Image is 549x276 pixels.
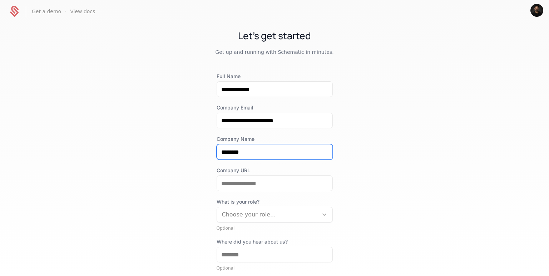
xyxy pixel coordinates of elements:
[217,198,333,205] span: What is your role?
[217,238,333,245] label: Where did you hear about us?
[217,225,333,231] div: Optional
[217,265,333,271] div: Optional
[217,136,333,143] label: Company Name
[217,167,333,174] label: Company URL
[32,8,61,15] a: Get a demo
[70,8,95,15] a: View docs
[217,73,333,80] label: Full Name
[65,7,66,16] span: ·
[530,4,543,17] button: Open user button
[217,104,333,111] label: Company Email
[530,4,543,17] img: Sagar Shiroya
